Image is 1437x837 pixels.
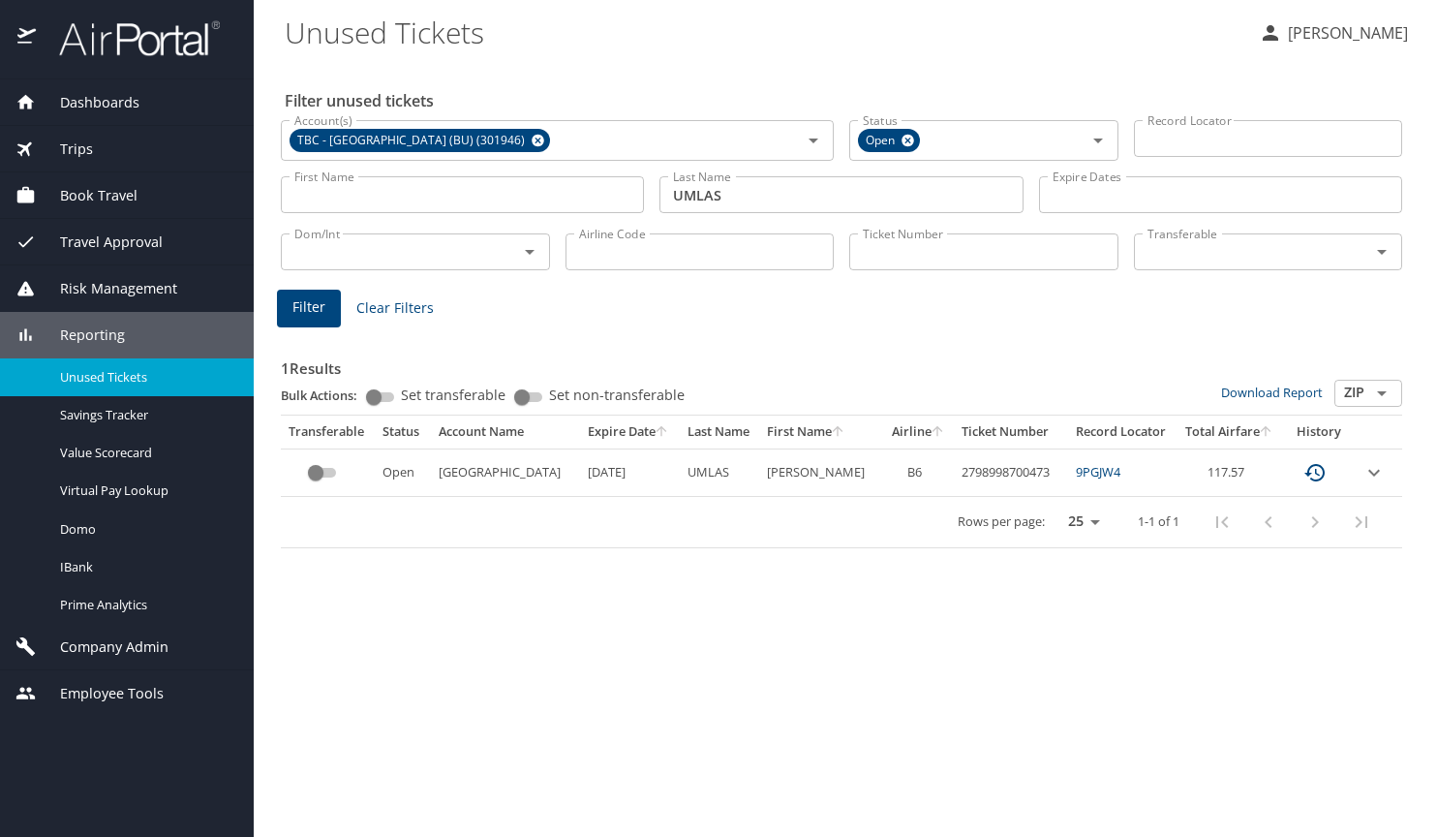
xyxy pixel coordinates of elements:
[680,449,759,496] td: UMLAS
[290,129,550,152] div: TBC - [GEOGRAPHIC_DATA] (BU) (301946)
[60,520,230,539] span: Domo
[1076,463,1120,480] a: 9PGJW4
[356,296,434,321] span: Clear Filters
[285,85,1406,116] h2: Filter unused tickets
[281,387,373,404] p: Bulk Actions:
[292,295,325,320] span: Filter
[516,238,543,265] button: Open
[38,19,220,57] img: airportal-logo.png
[401,388,505,402] span: Set transferable
[932,426,945,439] button: sort
[580,449,680,496] td: [DATE]
[907,463,922,480] span: B6
[1068,416,1177,449] th: Record Locator
[656,426,669,439] button: sort
[36,185,138,206] span: Book Travel
[1260,426,1273,439] button: sort
[36,636,168,658] span: Company Admin
[1251,15,1416,50] button: [PERSON_NAME]
[349,291,442,326] button: Clear Filters
[281,346,1402,380] h3: 1 Results
[800,127,827,154] button: Open
[858,129,920,152] div: Open
[60,558,230,576] span: IBank
[36,139,93,160] span: Trips
[60,481,230,500] span: Virtual Pay Lookup
[431,449,580,496] td: [GEOGRAPHIC_DATA]
[759,416,883,449] th: First Name
[954,416,1068,449] th: Ticket Number
[1138,515,1179,528] p: 1-1 of 1
[1085,127,1112,154] button: Open
[1177,449,1283,496] td: 117.57
[36,278,177,299] span: Risk Management
[375,416,432,449] th: Status
[1221,384,1323,401] a: Download Report
[1282,21,1408,45] p: [PERSON_NAME]
[285,2,1243,62] h1: Unused Tickets
[60,368,230,387] span: Unused Tickets
[60,596,230,614] span: Prime Analytics
[1368,238,1395,265] button: Open
[36,232,163,253] span: Travel Approval
[580,416,680,449] th: Expire Date
[60,406,230,424] span: Savings Tracker
[1283,416,1355,449] th: History
[858,131,906,151] span: Open
[431,416,580,449] th: Account Name
[375,449,432,496] td: Open
[680,416,759,449] th: Last Name
[36,325,125,346] span: Reporting
[277,290,341,327] button: Filter
[1362,461,1386,484] button: expand row
[36,683,164,704] span: Employee Tools
[832,426,845,439] button: sort
[954,449,1068,496] td: 2798998700473
[60,444,230,462] span: Value Scorecard
[289,423,367,441] div: Transferable
[1053,508,1107,537] select: rows per page
[1177,416,1283,449] th: Total Airfare
[290,131,536,151] span: TBC - [GEOGRAPHIC_DATA] (BU) (301946)
[1368,380,1395,407] button: Open
[549,388,685,402] span: Set non-transferable
[759,449,883,496] td: [PERSON_NAME]
[17,19,38,57] img: icon-airportal.png
[958,515,1045,528] p: Rows per page:
[36,92,139,113] span: Dashboards
[883,416,954,449] th: Airline
[281,416,1402,548] table: custom pagination table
